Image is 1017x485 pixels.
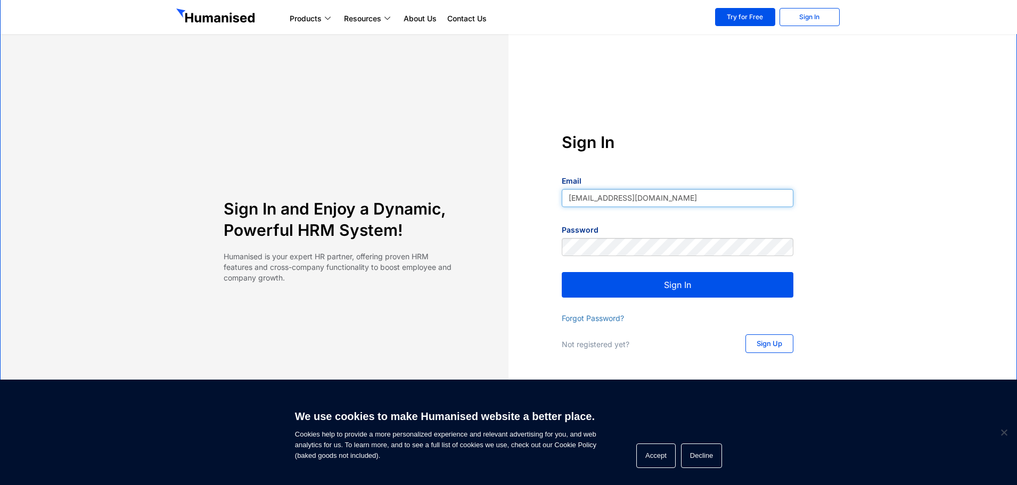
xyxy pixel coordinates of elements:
button: Decline [681,443,722,468]
a: Sign Up [745,334,793,353]
p: Not registered yet? [562,339,724,350]
label: Password [562,225,598,235]
a: Try for Free [715,8,775,26]
span: Cookies help to provide a more personalized experience and relevant advertising for you, and web ... [295,404,596,461]
a: Products [284,12,339,25]
button: Sign In [562,272,793,298]
span: Decline [998,427,1009,438]
button: Accept [636,443,676,468]
h4: Sign In [562,131,793,153]
a: Contact Us [442,12,492,25]
a: About Us [398,12,442,25]
input: yourname@mail.com [562,189,793,207]
p: Humanised is your expert HR partner, offering proven HRM features and cross-company functionality... [224,251,455,283]
h6: We use cookies to make Humanised website a better place. [295,409,596,424]
img: GetHumanised Logo [176,9,257,26]
a: Sign In [780,8,840,26]
span: Sign Up [757,340,782,347]
a: Forgot Password? [562,314,624,323]
h4: Sign In and Enjoy a Dynamic, Powerful HRM System! [224,198,455,241]
a: Resources [339,12,398,25]
label: Email [562,176,581,186]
